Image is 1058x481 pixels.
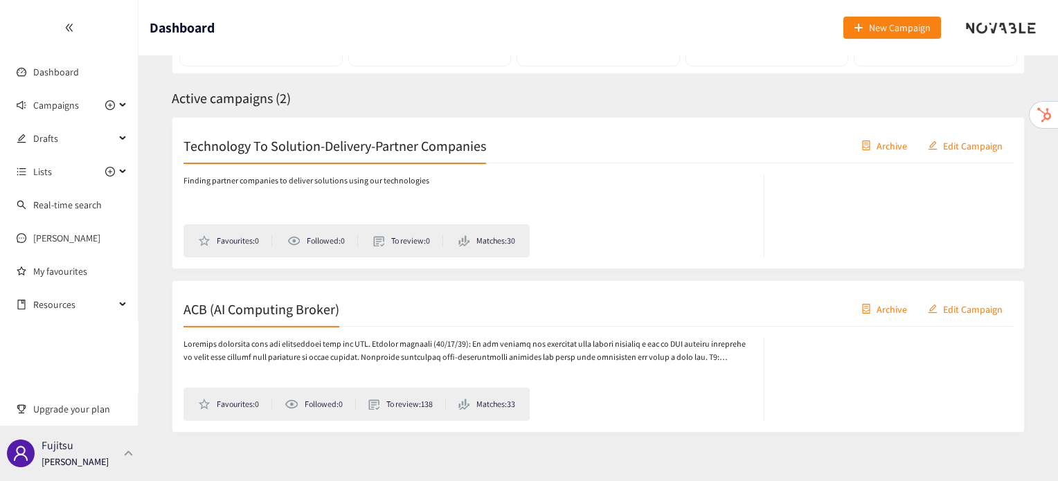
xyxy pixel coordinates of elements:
[33,158,52,185] span: Lists
[17,134,26,143] span: edit
[33,91,79,119] span: Campaigns
[64,23,74,33] span: double-left
[989,415,1058,481] iframe: Chat Widget
[17,300,26,309] span: book
[33,125,115,152] span: Drafts
[373,235,443,247] li: To review: 0
[843,17,941,39] button: plusNew Campaign
[105,167,115,176] span: plus-circle
[943,301,1003,316] span: Edit Campaign
[287,235,358,247] li: Followed: 0
[172,280,1025,433] a: ACB (AI Computing Broker)containerArchiveeditEdit CampaignLoremips dolorsita cons adi elitseddoei...
[33,291,115,318] span: Resources
[172,117,1025,269] a: Technology To Solution-Delivery-Partner CompaniescontainerArchiveeditEdit CampaignFinding partner...
[917,134,1013,156] button: editEdit Campaign
[33,199,102,211] a: Real-time search
[42,454,109,469] p: [PERSON_NAME]
[33,257,127,285] a: My favourites
[861,304,871,315] span: container
[851,134,917,156] button: containerArchive
[183,136,486,155] h2: Technology To Solution-Delivery-Partner Companies
[183,174,429,188] p: Finding partner companies to deliver solutions using our technologies
[851,298,917,320] button: containerArchive
[183,338,750,364] p: Loremips dolorsita cons adi elitseddoei temp inc UTL. Etdolor magnaali (40/17/39): En adm veniamq...
[928,140,938,152] span: edit
[368,398,446,410] li: To review: 138
[42,437,73,454] p: Fujitsu
[928,304,938,315] span: edit
[17,404,26,414] span: trophy
[105,100,115,110] span: plus-circle
[458,235,515,247] li: Matches: 30
[17,100,26,110] span: sound
[33,395,127,423] span: Upgrade your plan
[854,23,863,34] span: plus
[33,232,100,244] a: [PERSON_NAME]
[877,138,907,153] span: Archive
[869,20,931,35] span: New Campaign
[183,299,339,318] h2: ACB (AI Computing Broker)
[458,398,515,410] li: Matches: 33
[198,235,272,247] li: Favourites: 0
[861,140,871,152] span: container
[917,298,1013,320] button: editEdit Campaign
[877,301,907,316] span: Archive
[17,167,26,176] span: unordered-list
[285,398,355,410] li: Followed: 0
[198,398,272,410] li: Favourites: 0
[33,66,79,78] a: Dashboard
[172,89,291,107] span: Active campaigns ( 2 )
[943,138,1003,153] span: Edit Campaign
[12,445,29,462] span: user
